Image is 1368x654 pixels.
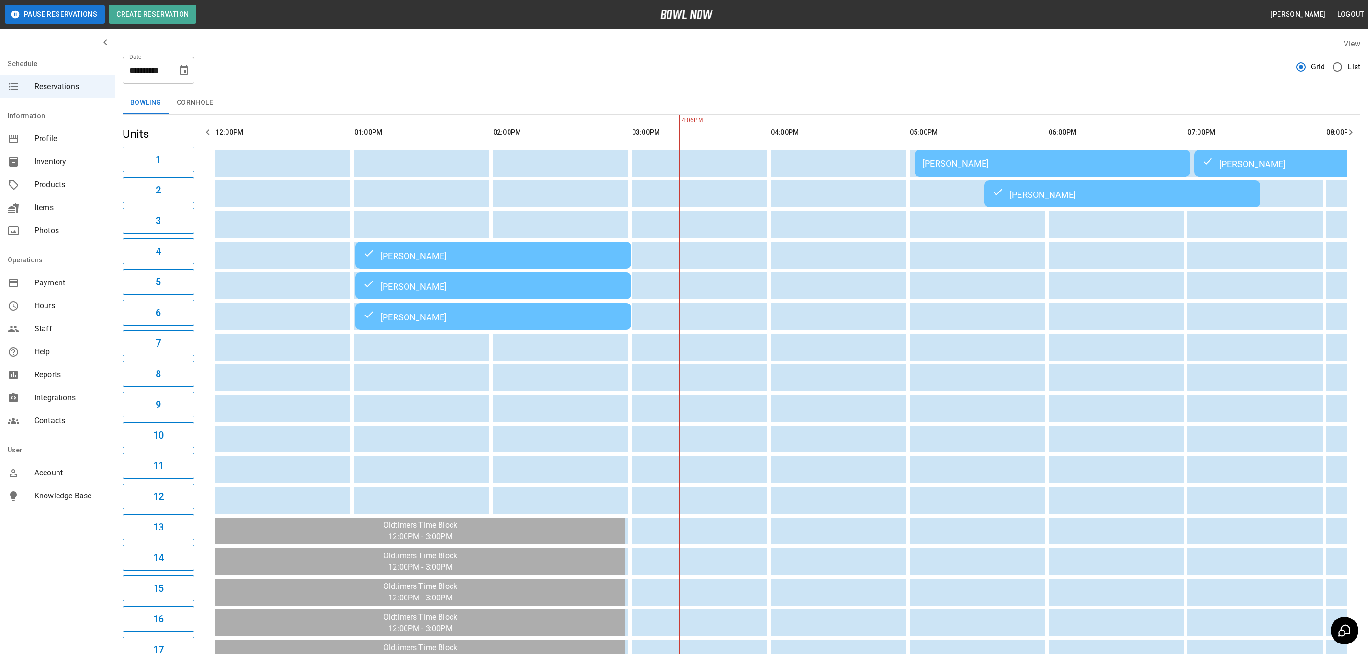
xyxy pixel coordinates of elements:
[34,346,107,358] span: Help
[123,300,194,326] button: 6
[156,305,161,320] h6: 6
[156,152,161,167] h6: 1
[123,177,194,203] button: 2
[169,91,221,114] button: Cornhole
[156,336,161,351] h6: 7
[123,269,194,295] button: 5
[156,397,161,412] h6: 9
[1311,61,1325,73] span: Grid
[493,119,628,146] th: 02:00PM
[123,422,194,448] button: 10
[1266,6,1329,23] button: [PERSON_NAME]
[123,606,194,632] button: 16
[174,61,193,80] button: Choose date, selected date is Oct 10, 2025
[156,366,161,382] h6: 8
[123,484,194,509] button: 12
[992,188,1253,200] div: [PERSON_NAME]
[153,428,164,443] h6: 10
[123,392,194,417] button: 9
[34,392,107,404] span: Integrations
[363,249,623,261] div: [PERSON_NAME]
[34,467,107,479] span: Account
[109,5,196,24] button: Create Reservation
[123,545,194,571] button: 14
[34,415,107,427] span: Contacts
[123,514,194,540] button: 13
[123,238,194,264] button: 4
[123,208,194,234] button: 3
[34,323,107,335] span: Staff
[215,119,350,146] th: 12:00PM
[363,311,623,322] div: [PERSON_NAME]
[123,575,194,601] button: 15
[679,116,682,125] span: 4:06PM
[153,489,164,504] h6: 12
[123,361,194,387] button: 8
[123,147,194,172] button: 1
[363,280,623,292] div: [PERSON_NAME]
[34,225,107,237] span: Photos
[34,81,107,92] span: Reservations
[156,274,161,290] h6: 5
[156,213,161,228] h6: 3
[123,91,169,114] button: Bowling
[34,202,107,214] span: Items
[34,369,107,381] span: Reports
[34,156,107,168] span: Inventory
[354,119,489,146] th: 01:00PM
[153,519,164,535] h6: 13
[34,179,107,191] span: Products
[1344,39,1360,48] label: View
[660,10,713,19] img: logo
[153,458,164,474] h6: 11
[123,330,194,356] button: 7
[156,182,161,198] h6: 2
[153,581,164,596] h6: 15
[156,244,161,259] h6: 4
[1334,6,1368,23] button: Logout
[153,611,164,627] h6: 16
[123,453,194,479] button: 11
[5,5,105,24] button: Pause Reservations
[1347,61,1360,73] span: List
[34,490,107,502] span: Knowledge Base
[34,300,107,312] span: Hours
[922,158,1183,169] div: [PERSON_NAME]
[153,550,164,565] h6: 14
[34,133,107,145] span: Profile
[34,277,107,289] span: Payment
[123,91,1360,114] div: inventory tabs
[123,126,194,142] h5: Units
